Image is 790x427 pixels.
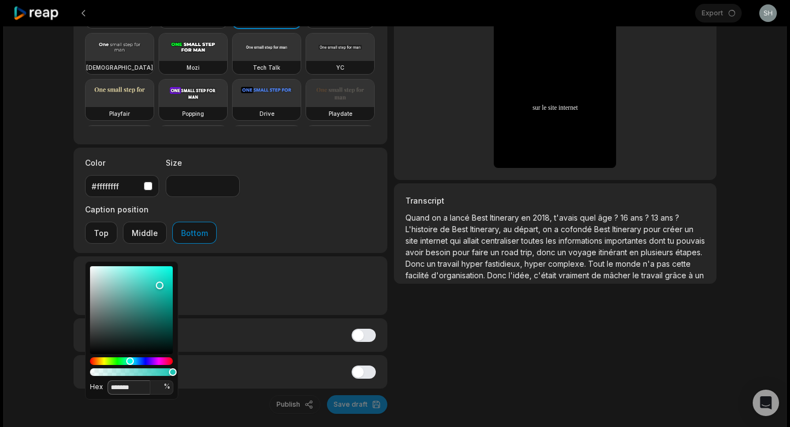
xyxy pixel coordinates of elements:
[253,63,280,72] h3: Tech Talk
[554,213,580,222] span: t'avais
[85,204,217,215] label: Caption position
[675,213,679,222] span: ?
[18,18,26,26] img: logo_orange.svg
[438,259,461,268] span: travail
[426,248,453,257] span: besoin
[663,224,685,234] span: créer
[558,236,605,245] span: informations
[137,65,168,72] div: Mots-clés
[44,64,53,72] img: tab_domain_overview_orange.svg
[31,18,54,26] div: v 4.0.25
[561,224,594,234] span: cofondé
[405,271,431,280] span: facilité
[543,224,554,234] span: on
[490,248,501,257] span: un
[514,224,543,234] span: départ,
[125,64,133,72] img: tab_keywords_by_traffic_grey.svg
[487,271,509,280] span: Donc
[405,224,440,234] span: L'histoire
[336,63,345,72] h3: YC
[472,248,490,257] span: faire
[440,224,452,234] span: de
[605,236,649,245] span: importantes
[645,213,651,222] span: ?
[661,213,675,222] span: ans
[432,213,443,222] span: on
[558,103,578,113] span: internet
[450,236,463,245] span: qui
[182,109,204,118] h3: Popping
[521,236,546,245] span: toutes
[644,224,663,234] span: pour
[427,259,438,268] span: un
[753,390,779,416] div: Open Intercom Messenger
[558,271,591,280] span: vraiment
[57,65,84,72] div: Domaine
[509,271,534,280] span: l'idée,
[485,259,524,268] span: fastidieux,
[643,259,657,268] span: n'a
[405,213,432,222] span: Quand
[420,236,450,245] span: internet
[109,109,130,118] h3: Playfair
[620,213,630,222] span: 16
[548,103,557,113] span: site
[259,109,274,118] h3: Drive
[490,213,521,222] span: Itinerary
[405,259,427,268] span: Donc
[548,259,588,268] span: complexe.
[503,224,514,234] span: au
[633,271,641,280] span: le
[86,63,153,72] h3: [DEMOGRAPHIC_DATA]
[537,248,557,257] span: donc
[649,236,668,245] span: dont
[534,271,558,280] span: c'était
[521,213,533,222] span: en
[607,259,616,268] span: le
[405,195,705,206] h3: Transcript
[18,29,26,37] img: website_grey.svg
[90,383,103,391] span: Hex
[612,224,644,234] span: Itinerary
[443,213,450,222] span: a
[164,382,170,391] span: %
[591,271,603,280] span: de
[594,224,612,234] span: Best
[85,175,159,197] button: #ffffffff
[187,63,200,72] h3: Mozi
[405,236,420,245] span: site
[481,236,521,245] span: centraliser
[588,259,607,268] span: Tout
[676,236,705,245] span: pouvais
[685,224,693,234] span: un
[533,213,554,222] span: 2018,
[542,103,546,113] span: le
[554,224,561,234] span: a
[598,213,614,222] span: âge
[614,213,620,222] span: ?
[641,271,665,280] span: travail
[641,248,675,257] span: plusieurs
[90,368,173,376] div: Alpha
[472,213,490,222] span: Best
[689,271,695,280] span: à
[450,213,472,222] span: lancé
[695,271,704,280] span: un
[166,157,240,168] label: Size
[665,271,689,280] span: grâce
[524,259,548,268] span: hyper
[453,248,472,257] span: pour
[431,271,487,280] span: d'organisation.
[463,236,481,245] span: allait
[92,181,139,192] div: #ffffffff
[675,248,702,257] span: étapes.
[557,248,568,257] span: un
[580,213,598,222] span: quel
[568,248,599,257] span: voyage
[657,259,672,268] span: pas
[533,103,540,113] span: sur
[405,248,426,257] span: avoir
[603,271,633,280] span: mâcher
[123,222,167,244] button: Middle
[630,213,645,222] span: ans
